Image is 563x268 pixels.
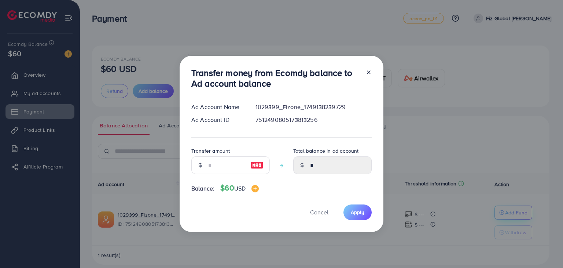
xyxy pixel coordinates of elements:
iframe: Chat [532,235,558,262]
span: Apply [351,209,364,216]
div: 1029399_Fizone_1749138239729 [250,103,378,111]
div: 7512490805173813256 [250,116,378,124]
label: Total balance in ad account [293,147,358,155]
span: Balance: [191,184,214,193]
h3: Transfer money from Ecomdy balance to Ad account balance [191,68,360,89]
button: Apply [343,204,372,220]
label: Transfer amount [191,147,230,155]
img: image [250,161,264,170]
span: Cancel [310,208,328,216]
button: Cancel [301,204,338,220]
div: Ad Account Name [185,103,250,111]
span: USD [234,184,246,192]
img: image [251,185,259,192]
h4: $60 [220,184,259,193]
div: Ad Account ID [185,116,250,124]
